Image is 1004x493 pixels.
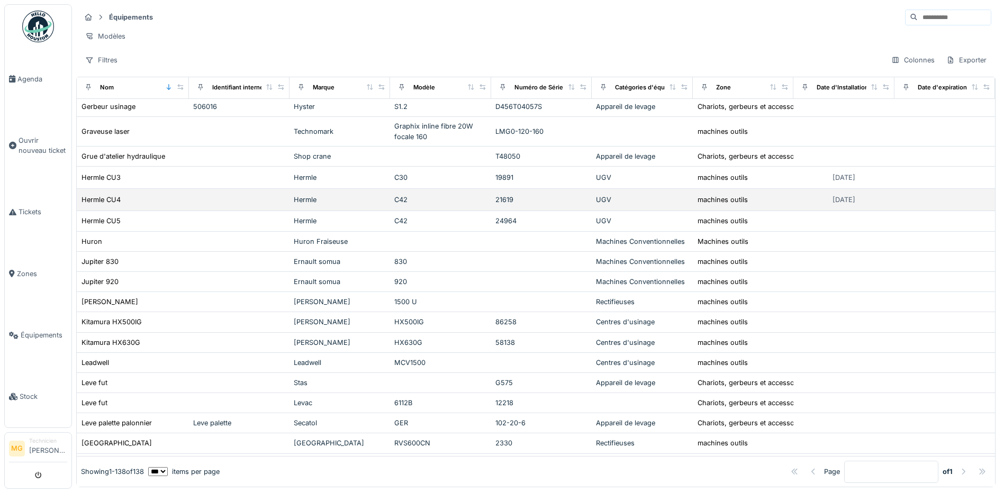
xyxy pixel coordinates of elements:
div: Hermle CU4 [82,195,121,205]
div: 1500 U [394,297,486,307]
div: UGV [596,195,688,205]
div: machines outils [698,438,748,448]
div: Colonnes [887,52,939,68]
div: [PERSON_NAME] [294,317,386,327]
a: Zones [5,243,71,304]
div: Centres d'usinage [596,337,688,348]
div: Levac [294,398,386,408]
div: machines outils [698,297,748,307]
div: Jupiter 920 [82,277,119,287]
span: Zones [17,269,67,279]
div: Leve palette palonnier [82,418,152,428]
div: 2330 [495,438,587,448]
div: [PERSON_NAME] [294,337,386,348]
div: Nom [100,83,114,92]
div: machines outils [698,172,748,182]
div: 86258 [495,317,587,327]
div: machines outils [698,216,748,226]
div: Stas [294,378,386,388]
div: [PERSON_NAME] [82,297,138,307]
div: Chariots, gerbeurs et accessoires [698,151,806,161]
div: 6112B [394,398,486,408]
div: machines outils [698,317,748,327]
div: Centres d'usinage [596,358,688,368]
div: C42 [394,216,486,226]
span: Équipements [21,330,67,340]
div: RVS600CN [394,438,486,448]
div: Hermle [294,172,386,182]
div: Page [824,467,840,477]
div: D456T04057S [495,102,587,112]
div: machines outils [698,257,748,267]
strong: of 1 [943,467,953,477]
div: 920 [394,277,486,287]
div: Chariots, gerbeurs et accessoires [698,398,806,408]
a: Équipements [5,305,71,366]
div: 830 [394,257,486,267]
div: 506016 [193,102,285,112]
div: Hermle CU3 [82,172,121,182]
span: Ouvrir nouveau ticket [19,135,67,156]
div: [DATE] [833,195,855,205]
div: Filtres [80,52,122,68]
div: 58138 [495,337,587,348]
div: Secatol [294,418,386,428]
div: Huron Fraiseuse [294,236,386,246]
strong: Équipements [105,12,157,22]
div: Chariots, gerbeurs et accessoires [698,418,806,428]
div: Hermle [294,195,386,205]
div: Kitamura HX630G [82,337,140,348]
div: [PERSON_NAME] [294,297,386,307]
div: HX500IG [394,317,486,327]
div: UGV [596,172,688,182]
div: Chariots, gerbeurs et accessoires [698,378,806,388]
div: 12218 [495,398,587,408]
div: C30 [394,172,486,182]
div: T48050 [495,151,587,161]
div: Appareil de levage [596,418,688,428]
div: GER [394,418,486,428]
div: Gerbeur usinage [82,102,135,112]
div: [DATE] [833,172,855,182]
img: Badge_color-CXgf-gQk.svg [22,11,54,42]
div: Ernault somua [294,257,386,267]
div: S1.2 [394,102,486,112]
div: Marque [313,83,334,92]
div: machines outils [698,358,748,368]
div: Zone [716,83,731,92]
div: Date d'Installation [817,83,869,92]
li: [PERSON_NAME] [29,437,67,460]
div: machines outils [698,277,748,287]
div: 24964 [495,216,587,226]
div: machines outils [698,337,748,348]
div: [GEOGRAPHIC_DATA] [294,438,386,448]
div: Leve fut [82,378,107,388]
div: Exporter [942,52,991,68]
div: Technomark [294,126,386,136]
div: Modèles [80,29,130,44]
a: Ouvrir nouveau ticket [5,109,71,181]
div: Graphix inline fibre 20W focale 160 [394,121,486,141]
span: Stock [20,391,67,401]
div: Shop crane [294,151,386,161]
div: Huron [82,236,102,246]
div: Leadwell [82,358,109,368]
div: [GEOGRAPHIC_DATA] [82,438,152,448]
div: Chariots, gerbeurs et accessoires [698,102,806,112]
div: LMG0-120-160 [495,126,587,136]
a: Agenda [5,48,71,109]
div: Grue d'atelier hydraulique [82,151,165,161]
div: Graveuse laser [82,126,130,136]
div: Leadwell [294,358,386,368]
div: Appareil de levage [596,102,688,112]
div: Rectifieuses [596,438,688,448]
div: Leve palette [193,418,285,428]
div: items per page [148,467,220,477]
span: Tickets [19,207,67,217]
div: Kitamura HX500IG [82,317,142,327]
li: MG [9,441,25,457]
div: Hermle CU5 [82,216,121,226]
div: UGV [596,216,688,226]
div: machines outils [698,126,748,136]
div: Appareil de levage [596,378,688,388]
